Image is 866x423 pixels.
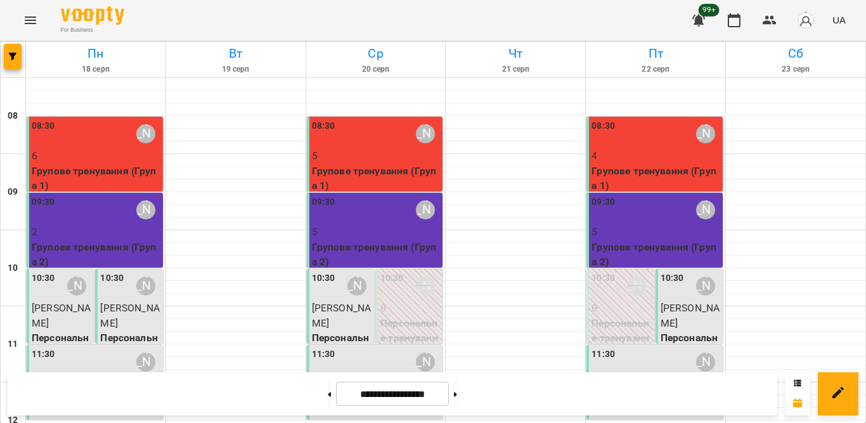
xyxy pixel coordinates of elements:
[312,164,441,193] p: Групове тренування (Група 1)
[380,301,440,316] p: 0
[32,330,91,375] p: Персональне тренування
[696,277,715,296] div: Тетяна Орешко-Кушнір
[728,44,863,63] h6: Сб
[591,148,720,164] p: 4
[28,63,164,75] h6: 18 серп
[136,124,155,143] div: Тетяна Орешко-Кушнір
[32,240,160,270] p: Групове тренування (Група 2)
[32,225,160,240] p: 2
[32,164,160,193] p: Групове тренування (Група 1)
[591,301,651,316] p: 0
[136,200,155,219] div: Тетяна Орешко-Кушнір
[32,195,55,209] label: 09:30
[61,6,124,25] img: Voopty Logo
[32,148,160,164] p: 6
[416,200,435,219] div: Тетяна Орешко-Кушнір
[312,348,335,361] label: 11:30
[136,353,155,372] div: Тетяна Орешко-Кушнір
[8,109,18,123] h6: 08
[588,44,723,63] h6: Пт
[312,330,372,375] p: Персональне тренування
[168,63,304,75] h6: 19 серп
[32,119,55,133] label: 08:30
[588,63,723,75] h6: 22 серп
[100,302,159,329] span: [PERSON_NAME]
[15,5,46,36] button: Menu
[448,44,583,63] h6: Чт
[661,330,720,375] p: Персональне тренування
[380,271,404,285] label: 10:30
[136,277,155,296] div: Тетяна Орешко-Кушнір
[347,277,366,296] div: Тетяна Орешко-Кушнір
[308,63,444,75] h6: 20 серп
[661,271,684,285] label: 10:30
[696,353,715,372] div: Тетяна Орешко-Кушнір
[696,124,715,143] div: Тетяна Орешко-Кушнір
[591,316,651,375] p: Персональне тренування ([PERSON_NAME])
[312,240,441,270] p: Групове тренування (Група 2)
[591,271,615,285] label: 10:30
[591,225,720,240] p: 5
[591,119,615,133] label: 08:30
[416,277,435,296] div: Тетяна Орешко-Кушнір
[591,164,720,193] p: Групове тренування (Група 1)
[661,302,720,329] span: [PERSON_NAME]
[591,240,720,270] p: Групове тренування (Група 2)
[8,261,18,275] h6: 10
[28,44,164,63] h6: Пн
[308,44,444,63] h6: Ср
[32,271,55,285] label: 10:30
[380,316,440,375] p: Персональне тренування ([PERSON_NAME])
[591,195,615,209] label: 09:30
[67,277,86,296] div: Тетяна Орешко-Кушнір
[61,26,124,34] span: For Business
[416,353,435,372] div: Тетяна Орешко-Кушнір
[8,185,18,199] h6: 09
[699,4,720,16] span: 99+
[312,271,335,285] label: 10:30
[312,148,441,164] p: 5
[32,348,55,361] label: 11:30
[797,11,815,29] img: avatar_s.png
[100,271,124,285] label: 10:30
[827,8,851,32] button: UA
[32,302,91,329] span: [PERSON_NAME]
[832,13,846,27] span: UA
[728,63,863,75] h6: 23 серп
[312,225,441,240] p: 5
[312,302,371,329] span: [PERSON_NAME]
[416,124,435,143] div: Тетяна Орешко-Кушнір
[312,195,335,209] label: 09:30
[100,330,160,375] p: Персональне тренування
[448,63,583,75] h6: 21 серп
[591,348,615,361] label: 11:30
[312,119,335,133] label: 08:30
[628,277,647,296] div: Тетяна Орешко-Кушнір
[168,44,304,63] h6: Вт
[8,337,18,351] h6: 11
[696,200,715,219] div: Тетяна Орешко-Кушнір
